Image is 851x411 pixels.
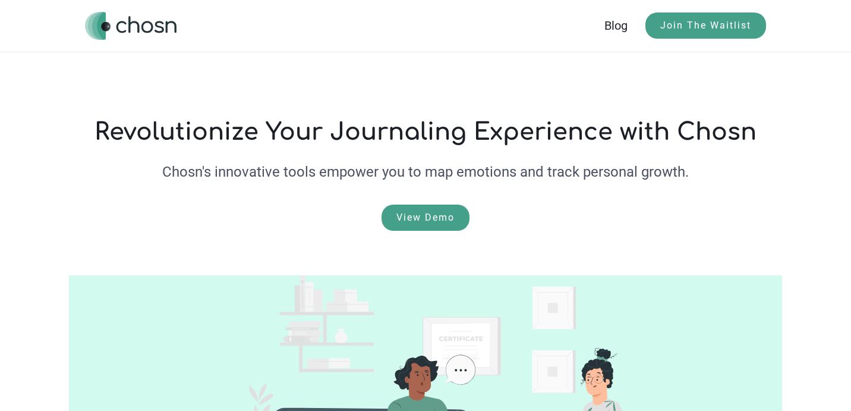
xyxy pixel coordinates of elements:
[69,119,782,145] h1: Revolutionize Your Journaling Experience with Chosn
[645,12,766,39] a: Join The Waitlist
[69,151,782,181] p: Chosn's innovative tools empower you to map emotions and track personal growth.
[85,12,176,40] a: home
[382,205,469,231] a: View Demo
[604,18,645,33] a: Blog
